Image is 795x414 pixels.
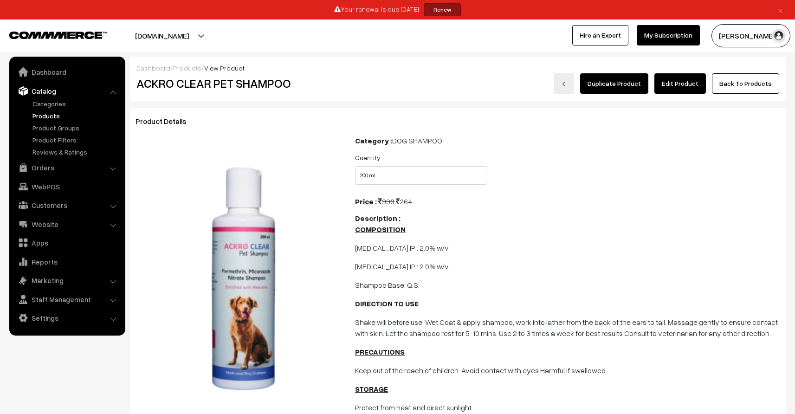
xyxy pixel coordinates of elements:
b: Description : [355,213,401,223]
div: DOG SHAMPOO [355,135,780,146]
a: Products [173,64,201,72]
a: My Subscription [637,25,700,45]
button: [DOMAIN_NAME] [103,24,221,47]
span: Product Details [136,116,198,126]
a: Staff Management [12,291,122,308]
div: 264 [355,196,780,207]
img: COMMMERCE [9,32,107,39]
a: Products [30,111,122,121]
u: DIRECTION TO USE [355,299,419,308]
a: Dashboard [12,64,122,80]
a: Edit Product [654,73,706,94]
a: Catalog [12,83,122,99]
p: Shampoo Base: Q.S. [355,279,780,291]
u: PRECAUTIONS [355,347,405,356]
a: Orders [12,159,122,176]
a: Customers [12,197,122,213]
u: STORAGE [355,384,388,394]
a: Dashboard [136,64,170,72]
a: Reports [12,253,122,270]
p: [MEDICAL_DATA] IP : 2.0% w/v [355,242,780,253]
b: Category : [355,136,392,145]
a: Duplicate Product [580,73,648,94]
a: Back To Products [712,73,779,94]
p: Protect from heat and direct sunlight. [355,402,780,413]
a: Marketing [12,272,122,289]
div: / / [136,63,779,73]
a: Product Groups [30,123,122,133]
img: left-arrow.png [561,81,567,87]
a: Hire an Expert [572,25,628,45]
span: 330 [378,197,394,206]
div: Your renewal is due [DATE] [3,3,792,16]
p: Keep out of the reach of children. Avoid contact with eyes Harmful if swallowed. [355,365,780,376]
a: Renew [424,3,461,16]
p: Shake will before use. Wet Coat & apply shampoo, work into lather from the back of the ears to ta... [355,317,780,339]
a: COMMMERCE [9,29,90,40]
a: Categories [30,99,122,109]
a: WebPOS [12,178,122,195]
h2: ACKRO CLEAR PET SHAMPOO [136,76,342,91]
button: [PERSON_NAME] [711,24,790,47]
a: Reviews & Ratings [30,147,122,157]
b: Price : [355,197,377,206]
u: COMPOSITION [355,225,406,234]
a: Product Filters [30,135,122,145]
a: Apps [12,234,122,251]
p: [MEDICAL_DATA] IP : 2.0% w/v [355,261,780,272]
a: × [774,4,787,15]
a: Website [12,216,122,233]
img: user [772,29,786,43]
label: Quantity [355,153,381,162]
a: Settings [12,310,122,326]
span: View Product [204,64,245,72]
